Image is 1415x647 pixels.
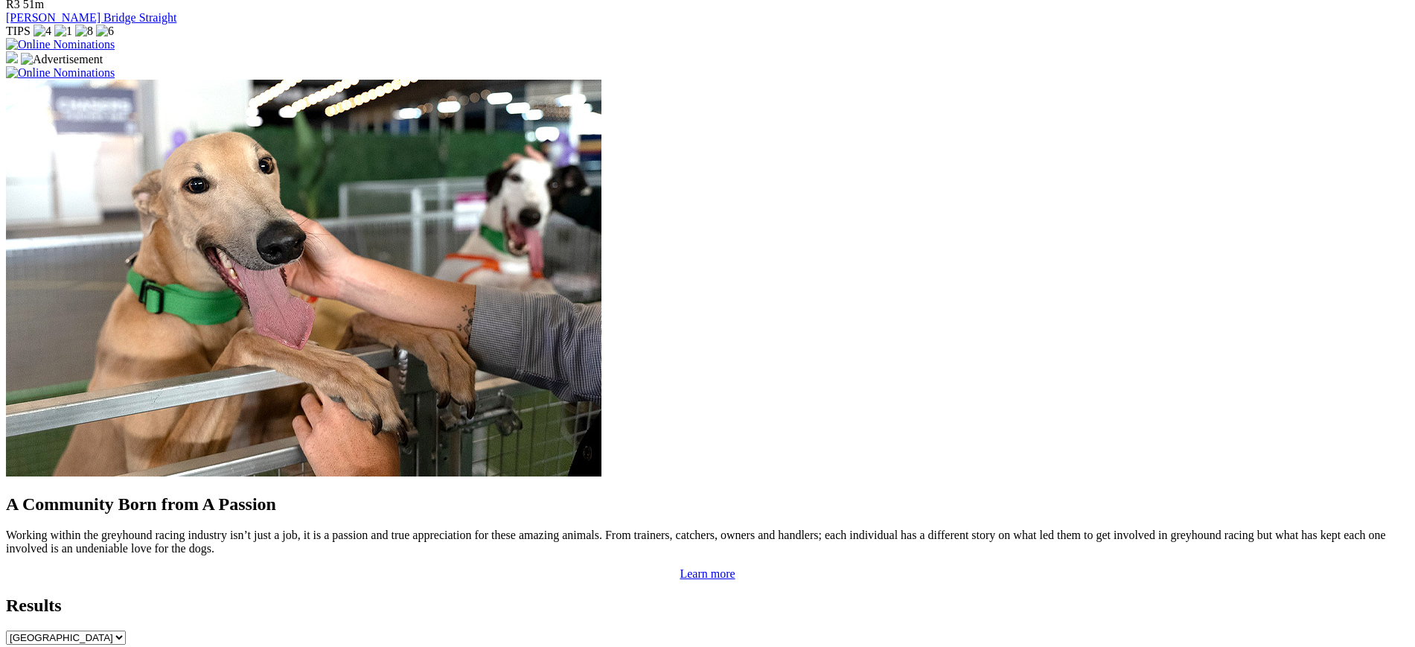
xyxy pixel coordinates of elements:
a: Learn more [680,567,735,580]
h2: Results [6,596,1409,616]
h2: A Community Born from A Passion [6,494,1409,514]
img: 8 [75,25,93,38]
img: Online Nominations [6,66,115,80]
img: Online Nominations [6,38,115,51]
img: Westy_Cropped.jpg [6,80,601,477]
img: 6 [96,25,114,38]
a: [PERSON_NAME] Bridge Straight [6,11,176,24]
img: 1 [54,25,72,38]
img: 15187_Greyhounds_GreysPlayCentral_Resize_SA_WebsiteBanner_300x115_2025.jpg [6,51,18,63]
p: Working within the greyhound racing industry isn’t just a job, it is a passion and true appreciat... [6,529,1409,555]
span: TIPS [6,25,31,37]
img: Advertisement [21,53,103,66]
img: 4 [33,25,51,38]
